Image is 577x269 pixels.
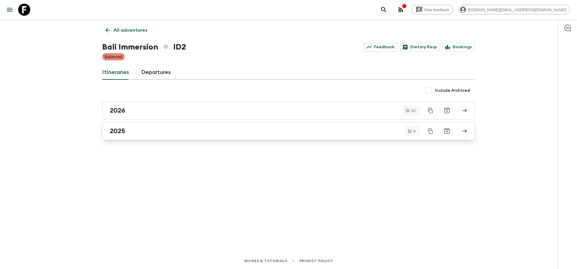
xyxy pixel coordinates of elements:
[110,127,125,135] h2: 2025
[400,43,440,51] a: Dietary Reqs
[110,107,125,114] h2: 2026
[141,65,171,80] a: Departures
[299,258,333,264] a: Privacy Policy
[244,258,287,264] a: Guides & Tutorials
[102,41,186,53] h1: Bali Immersion ID2
[441,104,453,117] button: Archive
[412,5,453,14] a: Give feedback
[102,65,129,80] a: Itineraries
[408,109,419,113] span: 20
[364,43,398,51] a: Feedback
[102,24,151,36] a: All adventures
[421,8,453,12] span: Give feedback
[102,101,475,120] a: 2026
[458,5,570,14] div: [DOMAIN_NAME][EMAIL_ADDRESS][DOMAIN_NAME]
[442,43,475,51] a: Bookings
[435,88,470,94] span: Include Archived
[378,4,390,16] button: search adventures
[441,125,453,137] button: Archive
[4,4,16,16] button: menu
[425,126,436,136] button: Duplicate
[465,8,569,12] span: [DOMAIN_NAME][EMAIL_ADDRESS][DOMAIN_NAME]
[105,54,122,60] p: Balanced
[113,27,147,34] p: All adventures
[410,129,419,133] span: 9
[102,122,475,140] a: 2025
[425,105,436,116] button: Duplicate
